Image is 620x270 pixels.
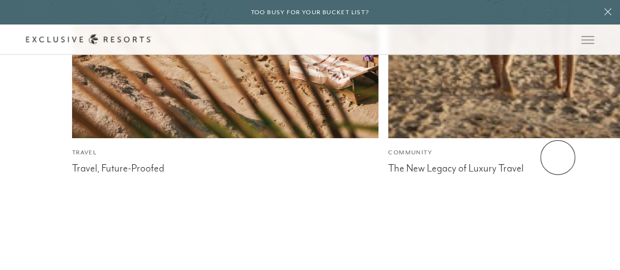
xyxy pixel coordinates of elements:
[581,36,594,43] button: Open navigation
[251,8,370,17] h6: Too busy for your bucket list?
[72,160,378,174] div: Travel, Future-Proofed
[72,148,378,157] div: Travel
